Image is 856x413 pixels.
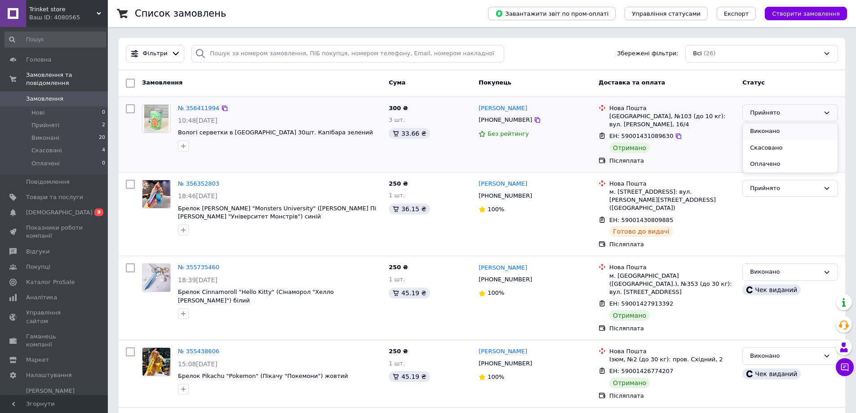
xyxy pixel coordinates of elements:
span: Маркет [26,356,49,364]
div: Нова Пошта [609,180,735,188]
span: Управління сайтом [26,309,83,325]
span: Замовлення [26,95,63,103]
div: [GEOGRAPHIC_DATA], №103 (до 10 кг): вул. [PERSON_NAME], 16/4 [609,112,735,129]
span: [PERSON_NAME] та рахунки [26,387,83,412]
a: [PERSON_NAME] [479,104,527,113]
a: Брелок Pikachu "Pokеmon" (Пікачу "Покемони") жовтий [178,373,348,379]
button: Створити замовлення [765,7,847,20]
span: Аналітика [26,293,57,302]
span: Гаманець компанії [26,333,83,349]
div: [PHONE_NUMBER] [477,114,534,126]
span: 100% [488,206,504,213]
span: Покупці [26,263,50,271]
span: (26) [704,50,716,57]
span: Покупець [479,79,511,86]
span: Скасовані [31,147,62,155]
a: № 356411994 [178,105,219,111]
span: Управління статусами [632,10,701,17]
span: Нові [31,109,44,117]
span: Всі [693,49,702,58]
div: Післяплата [609,157,735,165]
span: 100% [488,289,504,296]
span: 10:48[DATE] [178,117,217,124]
div: Виконано [750,351,820,361]
span: 100% [488,373,504,380]
span: Каталог ProSale [26,278,75,286]
span: 18:46[DATE] [178,192,217,200]
span: 4 [102,147,105,155]
span: Trinket store [29,5,97,13]
a: Створити замовлення [756,10,847,17]
span: ЕН: 59001431089630 [609,133,673,139]
li: Оплачено [743,156,838,173]
a: Фото товару [142,104,171,133]
div: [PHONE_NUMBER] [477,190,534,202]
span: 250 ₴ [389,180,408,187]
img: Фото товару [142,264,170,292]
span: 1 шт. [389,276,405,283]
span: Cума [389,79,405,86]
li: Виконано [743,123,838,140]
span: 18:39[DATE] [178,276,217,284]
div: 33.66 ₴ [389,128,430,139]
span: Без рейтингу [488,130,529,137]
a: № 356352803 [178,180,219,187]
a: № 355735460 [178,264,219,271]
span: 0 [102,160,105,168]
span: Фільтри [143,49,168,58]
span: Експорт [724,10,749,17]
span: Прийняті [31,121,59,129]
div: Нова Пошта [609,104,735,112]
div: 36.15 ₴ [389,204,430,214]
div: 45.19 ₴ [389,371,430,382]
img: Фото товару [142,180,170,208]
span: Товари та послуги [26,193,83,201]
a: [PERSON_NAME] [479,347,527,356]
span: [DEMOGRAPHIC_DATA] [26,209,93,217]
div: Чек виданий [742,284,801,295]
span: Замовлення [142,79,182,86]
div: Отримано [609,142,650,153]
span: Головна [26,56,51,64]
span: ЕН: 59001426774207 [609,368,673,374]
a: [PERSON_NAME] [479,180,527,188]
button: Завантажити звіт по пром-оплаті [488,7,616,20]
span: Статус [742,79,765,86]
span: Відгуки [26,248,49,256]
span: ЕН: 59001427913392 [609,300,673,307]
a: Брелок [PERSON_NAME] "Monsters University" ([PERSON_NAME] Пі [PERSON_NAME] "Університет Монстрів"... [178,205,376,220]
button: Експорт [717,7,756,20]
img: Фото товару [144,105,168,133]
span: Збережені фільтри: [617,49,678,58]
div: Післяплата [609,324,735,333]
div: [PHONE_NUMBER] [477,358,534,369]
span: 250 ₴ [389,264,408,271]
div: Готово до видачі [609,226,673,237]
div: м. [GEOGRAPHIC_DATA] ([GEOGRAPHIC_DATA].), №353 (до 30 кг): вул. [STREET_ADDRESS] [609,272,735,297]
a: № 355438606 [178,348,219,355]
span: 2 [102,121,105,129]
div: [PHONE_NUMBER] [477,274,534,285]
span: 1 шт. [389,360,405,367]
span: Створити замовлення [772,10,840,17]
div: м. [STREET_ADDRESS]: вул. [PERSON_NAME][STREET_ADDRESS] ([GEOGRAPHIC_DATA]) [609,188,735,213]
span: Налаштування [26,371,72,379]
span: Вологі серветки в [GEOGRAPHIC_DATA] 30шт. Капібара зелений [178,129,373,136]
div: Прийнято [750,184,820,193]
a: Брелок Cinnamoroll "Hello Kitty" (Сінаморол "Хелло [PERSON_NAME]") білий [178,289,334,304]
span: 3 шт. [389,116,405,123]
span: Показники роботи компанії [26,224,83,240]
span: 300 ₴ [389,105,408,111]
span: Повідомлення [26,178,70,186]
a: Фото товару [142,263,171,292]
span: 15:08[DATE] [178,360,217,368]
div: Післяплата [609,392,735,400]
span: 1 шт. [389,192,405,199]
input: Пошук [4,31,106,48]
li: Скасовано [743,140,838,156]
span: Замовлення та повідомлення [26,71,108,87]
button: Управління статусами [625,7,708,20]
